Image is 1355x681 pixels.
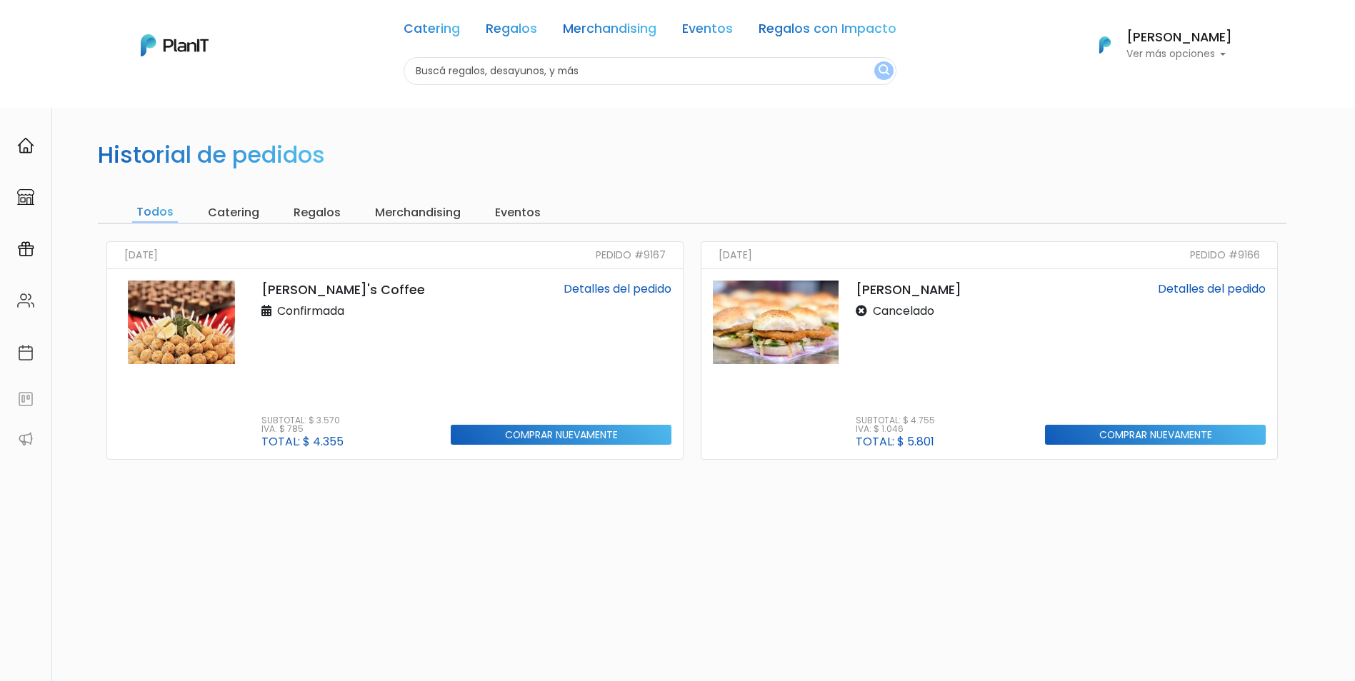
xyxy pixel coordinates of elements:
img: thumb_Dise%C3%B1o_sin_t%C3%ADtulo_-_2025-01-21T123124.833.png [119,281,244,364]
img: feedback-78b5a0c8f98aac82b08bfc38622c3050aee476f2c9584af64705fc4e61158814.svg [17,390,34,408]
img: thumb_WhatsApp_Image_2024-07-19_at_10.25.28__1_.jpeg [713,281,839,364]
p: IVA: $ 785 [261,425,344,433]
img: campaigns-02234683943229c281be62815700db0a1741e53638e28bf9629b52c665b00959.svg [17,241,34,258]
img: marketplace-4ceaa7011d94191e9ded77b95e3339b90024bf715f7c57f8cf31f2d8c509eaba.svg [17,188,34,206]
input: Comprar nuevamente [1045,425,1266,445]
a: Detalles del pedido [1158,281,1266,297]
img: calendar-87d922413cdce8b2cf7b7f5f62616a5cf9e4887200fb71536465627b3292af00.svg [17,344,34,361]
input: Merchandising [371,203,465,223]
p: IVA: $ 1.046 [856,425,935,433]
a: Regalos [486,23,537,40]
a: Detalles del pedido [564,281,671,297]
h2: Historial de pedidos [98,141,325,168]
p: Total: $ 4.355 [261,436,344,448]
img: PlanIt Logo [141,34,209,56]
a: Regalos con Impacto [759,23,896,40]
input: Catering [204,203,264,223]
a: Merchandising [563,23,656,40]
small: Pedido #9167 [596,248,666,263]
p: Cancelado [856,303,934,320]
p: Ver más opciones [1126,49,1232,59]
input: Todos [132,203,178,223]
button: PlanIt Logo [PERSON_NAME] Ver más opciones [1081,26,1232,64]
img: PlanIt Logo [1089,29,1121,61]
p: [PERSON_NAME] [856,281,1029,299]
img: people-662611757002400ad9ed0e3c099ab2801c6687ba6c219adb57efc949bc21e19d.svg [17,292,34,309]
p: Total: $ 5.801 [856,436,935,448]
a: Eventos [682,23,733,40]
img: search_button-432b6d5273f82d61273b3651a40e1bd1b912527efae98b1b7a1b2c0702e16a8d.svg [879,64,889,78]
h6: [PERSON_NAME] [1126,31,1232,44]
p: [PERSON_NAME]'s Coffee [261,281,434,299]
p: Confirmada [261,303,344,320]
input: Regalos [289,203,345,223]
p: Subtotal: $ 3.570 [261,416,344,425]
p: Subtotal: $ 4.755 [856,416,935,425]
img: partners-52edf745621dab592f3b2c58e3bca9d71375a7ef29c3b500c9f145b62cc070d4.svg [17,430,34,448]
img: home-e721727adea9d79c4d83392d1f703f7f8bce08238fde08b1acbfd93340b81755.svg [17,137,34,154]
input: Eventos [491,203,545,223]
small: Pedido #9166 [1190,248,1260,263]
input: Buscá regalos, desayunos, y más [404,57,896,85]
a: Catering [404,23,460,40]
small: [DATE] [719,248,752,263]
small: [DATE] [124,248,158,263]
input: Comprar nuevamente [451,425,671,445]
